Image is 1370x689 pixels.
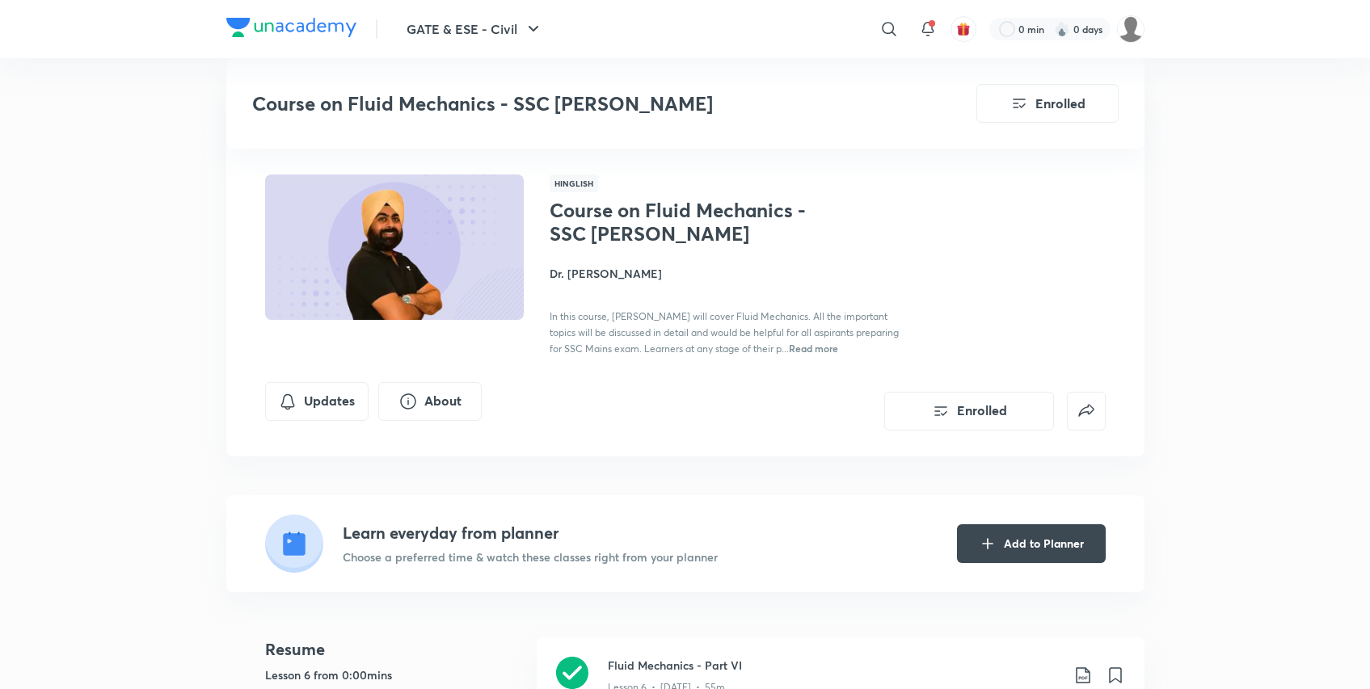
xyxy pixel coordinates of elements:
img: avatar [956,22,971,36]
button: false [1067,392,1106,431]
button: avatar [951,16,976,42]
img: Thumbnail [262,173,525,321]
span: Read more [789,342,838,355]
h4: Resume [265,637,524,662]
span: In this course, [PERSON_NAME] will cover Fluid Mechanics. All the important topics will be discus... [550,310,899,355]
h4: Learn everyday from planner [343,521,718,545]
p: Choose a preferred time & watch these classes right from your planner [343,548,718,565]
button: Updates [265,382,369,421]
h1: Course on Fluid Mechanics - SSC [PERSON_NAME] [550,199,814,246]
button: Add to Planner [957,524,1106,563]
img: Company Logo [226,18,356,37]
h5: Lesson 6 from 0:00mins [265,666,524,683]
h3: Course on Fluid Mechanics - SSC [PERSON_NAME] [252,92,885,116]
button: GATE & ESE - Civil [397,13,553,45]
img: streak [1054,21,1070,37]
img: Gungli takot [1117,15,1144,43]
button: About [378,382,482,421]
a: Company Logo [226,18,356,41]
h3: Fluid Mechanics - Part VI [608,657,1060,674]
button: Enrolled [884,392,1054,431]
h4: Dr. [PERSON_NAME] [550,265,912,282]
button: Enrolled [976,84,1119,123]
span: Hinglish [550,174,598,192]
